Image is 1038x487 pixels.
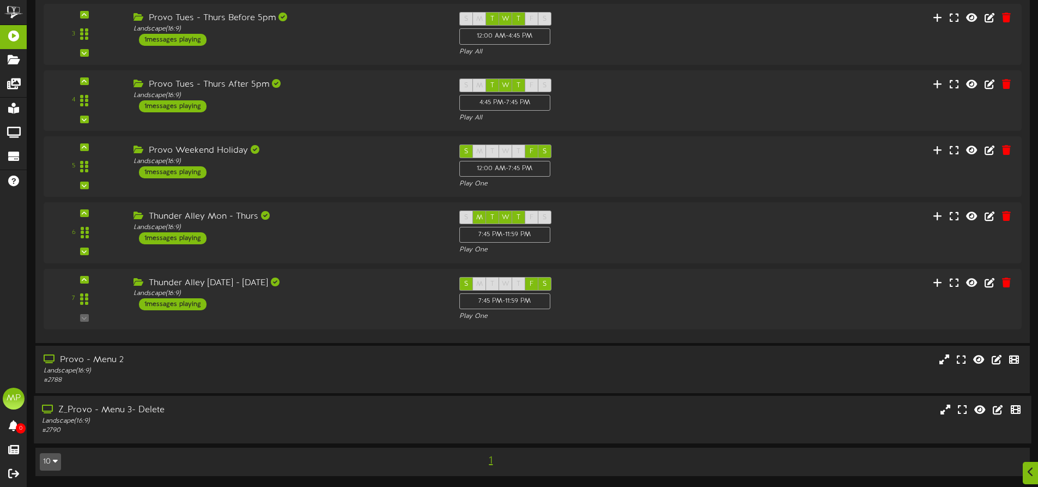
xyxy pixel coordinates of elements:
span: F [530,15,533,23]
div: Landscape ( 16:9 ) [42,417,441,426]
span: T [517,148,520,155]
span: 1 [486,455,495,467]
span: S [543,280,547,288]
span: T [490,148,494,155]
div: Thunder Alley [DATE] - [DATE] [133,277,443,290]
span: W [502,214,509,221]
span: T [517,214,520,221]
div: 1 messages playing [139,34,207,46]
div: # 2790 [42,426,441,435]
div: Play One [459,312,688,321]
span: W [502,280,509,288]
div: 7:45 PM - 11:59 PM [459,227,550,243]
span: 0 [16,423,26,434]
span: F [530,214,533,221]
div: Play One [459,245,688,255]
span: T [490,280,494,288]
div: Landscape ( 16:9 ) [133,289,443,298]
span: M [476,15,483,23]
div: 4:45 PM - 7:45 PM [459,95,550,111]
span: S [464,82,468,89]
div: Provo - Menu 2 [44,354,441,366]
span: T [490,82,494,89]
div: 1 messages playing [139,298,207,310]
div: Landscape ( 16:9 ) [44,366,441,376]
span: S [464,148,468,155]
div: 12:00 AM - 7:45 PM [459,161,550,177]
div: Provo Tues - Thurs After 5pm [133,79,443,91]
span: S [543,148,547,155]
span: F [530,148,533,155]
div: Landscape ( 16:9 ) [133,157,443,166]
span: T [517,82,520,89]
span: S [464,214,468,221]
span: S [543,82,547,89]
div: 1 messages playing [139,100,207,112]
div: Play All [459,47,688,57]
span: W [502,15,509,23]
span: S [464,15,468,23]
div: Landscape ( 16:9 ) [133,91,443,100]
span: T [517,280,520,288]
span: S [464,280,468,288]
span: F [530,280,533,288]
div: 1 messages playing [139,166,207,178]
span: S [543,15,547,23]
div: Play One [459,179,688,189]
div: Play All [459,113,688,123]
div: Z_Provo - Menu 3- Delete [42,404,441,417]
span: M [476,214,483,221]
span: T [490,15,494,23]
div: Landscape ( 16:9 ) [133,223,443,232]
div: # 2788 [44,376,441,385]
span: M [476,280,483,288]
span: F [530,82,533,89]
div: Thunder Alley Mon - Thurs [133,211,443,223]
span: W [502,82,509,89]
div: Provo Weekend Holiday [133,145,443,157]
span: T [490,214,494,221]
div: 6 [72,228,76,237]
div: MP [3,388,25,410]
div: Landscape ( 16:9 ) [133,25,443,34]
span: M [476,82,483,89]
div: 7:45 PM - 11:59 PM [459,293,550,309]
span: T [517,15,520,23]
button: 10 [40,453,61,471]
span: S [543,214,547,221]
div: 12:00 AM - 4:45 PM [459,28,550,44]
div: 1 messages playing [139,232,207,244]
span: W [502,148,509,155]
div: Provo Tues - Thurs Before 5pm [133,12,443,25]
span: M [476,148,483,155]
